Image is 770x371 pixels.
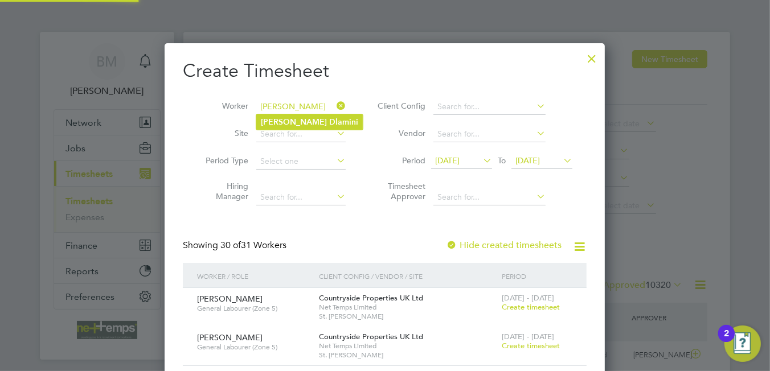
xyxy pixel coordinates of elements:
label: Client Config [374,101,425,111]
span: Countryside Properties UK Ltd [319,332,423,341]
input: Search for... [256,99,346,115]
span: Net Temps Limited [319,341,496,351]
label: Site [197,128,248,138]
span: St. [PERSON_NAME] [319,351,496,360]
span: To [494,153,509,168]
label: Worker [197,101,248,111]
div: Showing [183,240,289,252]
span: St. [PERSON_NAME] [319,312,496,321]
label: Period [374,155,425,166]
input: Search for... [256,189,346,205]
span: General Labourer (Zone 5) [197,304,310,313]
span: 30 of [220,240,241,251]
b: [PERSON_NAME] [261,117,327,127]
label: Vendor [374,128,425,138]
div: Period [499,263,575,289]
div: 2 [724,333,729,348]
input: Search for... [433,99,546,115]
div: Client Config / Vendor / Site [316,263,499,289]
b: Dlamini [329,117,358,127]
span: [PERSON_NAME] [197,294,263,304]
span: General Labourer (Zone 5) [197,343,310,352]
span: 31 Workers [220,240,286,251]
input: Search for... [433,126,546,142]
label: Hiring Manager [197,181,248,201]
span: [DATE] [515,155,540,166]
label: Hide created timesheets [446,240,562,251]
input: Search for... [433,189,546,205]
input: Search for... [256,126,346,142]
button: Open Resource Center, 2 new notifications [724,325,761,362]
span: Countryside Properties UK Ltd [319,293,423,303]
input: Select one [256,154,346,170]
span: Create timesheet [502,302,560,312]
h2: Create Timesheet [183,59,587,83]
label: Period Type [197,155,248,166]
span: [DATE] - [DATE] [502,332,554,341]
div: Worker / Role [194,263,316,289]
span: [DATE] [435,155,460,166]
span: Net Temps Limited [319,303,496,312]
span: [PERSON_NAME] [197,332,263,343]
span: [DATE] - [DATE] [502,293,554,303]
label: Timesheet Approver [374,181,425,201]
span: Create timesheet [502,341,560,351]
